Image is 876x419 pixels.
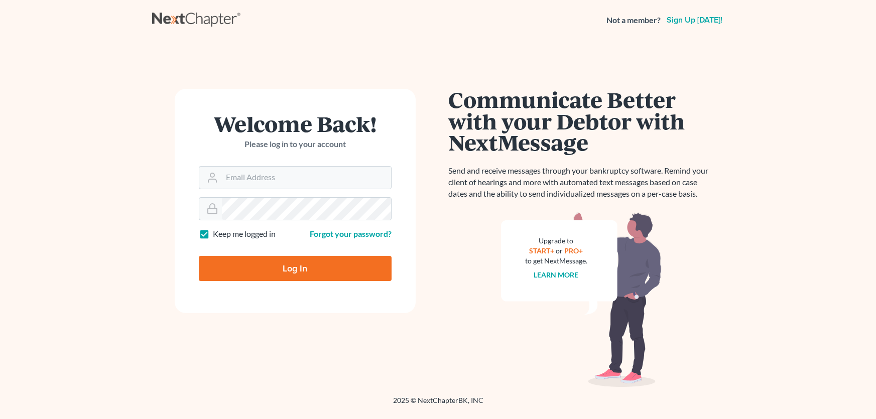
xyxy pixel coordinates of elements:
h1: Welcome Back! [199,113,392,134]
a: Forgot your password? [310,229,392,238]
a: Sign up [DATE]! [665,16,724,24]
div: to get NextMessage. [525,256,587,266]
img: nextmessage_bg-59042aed3d76b12b5cd301f8e5b87938c9018125f34e5fa2b7a6b67550977c72.svg [501,212,662,387]
strong: Not a member? [606,15,661,26]
span: or [556,246,563,255]
input: Log In [199,256,392,281]
h1: Communicate Better with your Debtor with NextMessage [448,89,714,153]
p: Send and receive messages through your bankruptcy software. Remind your client of hearings and mo... [448,165,714,200]
a: PRO+ [564,246,583,255]
a: START+ [529,246,554,255]
div: Upgrade to [525,236,587,246]
a: Learn more [534,270,578,279]
input: Email Address [222,167,391,189]
p: Please log in to your account [199,138,392,150]
div: 2025 © NextChapterBK, INC [152,395,724,413]
label: Keep me logged in [213,228,276,240]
